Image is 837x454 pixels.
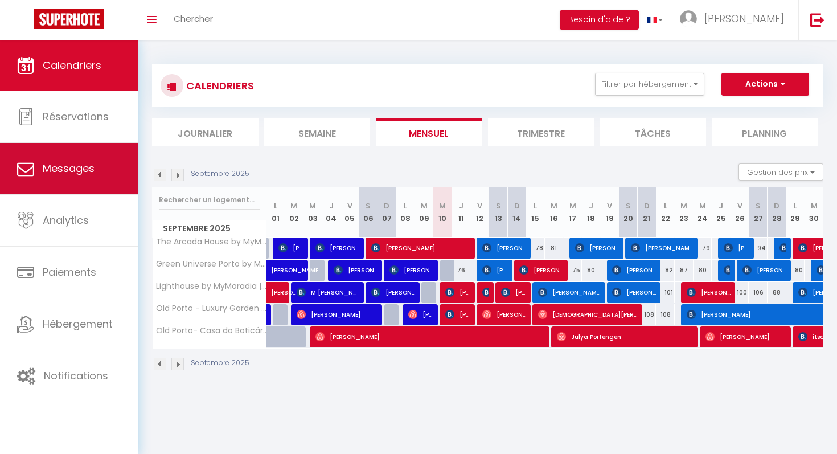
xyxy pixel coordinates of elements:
span: Old Porto - Luxury Garden by MyMoradia [154,304,268,313]
div: 78 [526,238,545,259]
abbr: L [274,201,277,211]
span: Réservations [43,109,109,124]
th: 09 [415,187,433,238]
th: 24 [694,187,712,238]
abbr: M [569,201,576,211]
span: [PERSON_NAME] [482,259,507,281]
abbr: M [551,201,557,211]
th: 13 [489,187,508,238]
div: 80 [694,260,712,281]
span: [PERSON_NAME] DE LOS ÁNGELES [PERSON_NAME] [315,237,359,259]
p: Septembre 2025 [191,358,249,369]
h3: CALENDRIERS [183,73,254,99]
abbr: S [366,201,371,211]
th: 02 [285,187,303,238]
span: [PERSON_NAME] [538,281,601,303]
abbr: S [626,201,631,211]
span: Septembre 2025 [153,220,266,237]
abbr: S [756,201,761,211]
th: 25 [712,187,731,238]
span: [PERSON_NAME] [482,281,489,303]
span: Lighthouse by MyMoradia | Vue & Élégance à [GEOGRAPHIC_DATA] [154,282,268,291]
th: 01 [266,187,285,238]
th: 12 [470,187,489,238]
span: [PERSON_NAME] [445,281,470,303]
th: 27 [749,187,768,238]
button: Gestion des prix [738,163,823,181]
span: [PERSON_NAME] [742,259,786,281]
span: Notifications [44,369,108,383]
li: Journalier [152,118,259,146]
th: 30 [805,187,823,238]
span: [PERSON_NAME] [612,281,656,303]
span: [PERSON_NAME] [575,237,619,259]
abbr: L [534,201,537,211]
th: 26 [731,187,749,238]
div: 79 [694,238,712,259]
span: [PERSON_NAME] [724,259,730,281]
div: 76 [452,260,471,281]
span: [PERSON_NAME] [389,259,433,281]
button: Actions [721,73,809,96]
th: 19 [600,187,619,238]
abbr: M [699,201,706,211]
div: 88 [768,282,786,303]
span: [PERSON_NAME] [371,237,471,259]
span: [DEMOGRAPHIC_DATA][PERSON_NAME] [538,304,638,325]
span: [PERSON_NAME] [779,237,786,259]
li: Mensuel [376,118,482,146]
abbr: V [737,201,742,211]
span: [PERSON_NAME] [501,281,526,303]
th: 15 [526,187,545,238]
abbr: M [811,201,818,211]
span: [PERSON_NAME] [519,259,563,281]
span: M [PERSON_NAME] [297,281,359,303]
span: [PERSON_NAME] [687,281,731,303]
abbr: V [607,201,612,211]
span: [PERSON_NAME] [612,259,656,281]
th: 05 [340,187,359,238]
abbr: D [514,201,520,211]
th: 20 [619,187,638,238]
div: 101 [656,282,675,303]
abbr: D [644,201,650,211]
span: [PERSON_NAME] [408,304,433,325]
img: logout [810,13,824,27]
abbr: D [774,201,779,211]
abbr: M [439,201,446,211]
a: [PERSON_NAME] [266,282,285,304]
th: 22 [656,187,675,238]
span: [PERSON_NAME] [724,237,749,259]
span: [PERSON_NAME] [315,326,547,347]
span: Green Universe Porto by MyMoradia [154,260,268,268]
li: Tâches [600,118,706,146]
th: 17 [563,187,582,238]
th: 28 [768,187,786,238]
th: 29 [786,187,805,238]
div: 82 [656,260,675,281]
div: 81 [545,238,564,259]
div: 75 [563,260,582,281]
th: 14 [507,187,526,238]
span: Chercher [174,13,213,24]
li: Planning [712,118,818,146]
span: Analytics [43,213,89,227]
th: 06 [359,187,378,238]
p: Septembre 2025 [191,169,249,179]
button: Ouvrir le widget de chat LiveChat [9,5,43,39]
input: Rechercher un logement... [159,190,260,210]
div: 106 [749,282,768,303]
div: 87 [675,260,694,281]
div: 108 [638,304,657,325]
span: [PERSON_NAME] [297,304,378,325]
div: 108 [656,304,675,325]
span: Messages [43,161,95,175]
span: Julya Portengen [557,326,695,347]
th: 18 [582,187,601,238]
abbr: J [589,201,593,211]
span: [PERSON_NAME] [445,304,470,325]
abbr: M [309,201,316,211]
abbr: L [794,201,797,211]
abbr: M [680,201,687,211]
div: 100 [731,282,749,303]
